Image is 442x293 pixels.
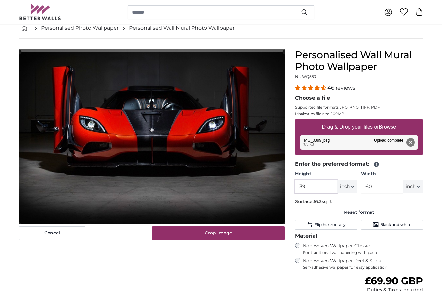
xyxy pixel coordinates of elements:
p: Supported file formats JPG, PNG, TIFF, PDF [295,105,423,110]
legend: Choose a file [295,94,423,102]
nav: breadcrumbs [19,18,423,39]
span: Black and white [380,222,411,227]
label: Drag & Drop your files or [319,121,399,134]
label: Width [361,171,423,177]
span: 4.37 stars [295,85,327,91]
legend: Material [295,232,423,240]
label: Non-woven Wallpaper Classic [303,243,423,255]
span: inch [340,183,350,190]
button: Crop image [152,226,285,240]
a: Personalised Photo Wallpaper [41,24,119,32]
span: Nr. WQ553 [295,74,316,79]
button: Black and white [361,220,423,230]
button: inch [337,180,357,193]
label: Non-woven Wallpaper Peel & Stick [303,258,423,270]
span: Self-adhesive wallpaper for easy application [303,265,423,270]
img: Betterwalls [19,4,61,20]
span: £69.90 GBP [365,275,423,287]
h1: Personalised Wall Mural Photo Wallpaper [295,49,423,72]
button: Cancel [19,226,85,240]
button: inch [403,180,423,193]
a: Personalised Wall Mural Photo Wallpaper [129,24,235,32]
span: For traditional wallpapering with paste [303,250,423,255]
u: Browse [379,124,396,130]
span: Flip horizontally [315,222,346,227]
span: 16.3sq ft [314,199,332,204]
p: Surface: [295,199,423,205]
p: Maximum file size 200MB. [295,111,423,116]
button: Reset format [295,208,423,217]
button: Flip horizontally [295,220,357,230]
span: 46 reviews [327,85,355,91]
span: inch [406,183,415,190]
legend: Enter the preferred format: [295,160,423,168]
label: Height [295,171,357,177]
